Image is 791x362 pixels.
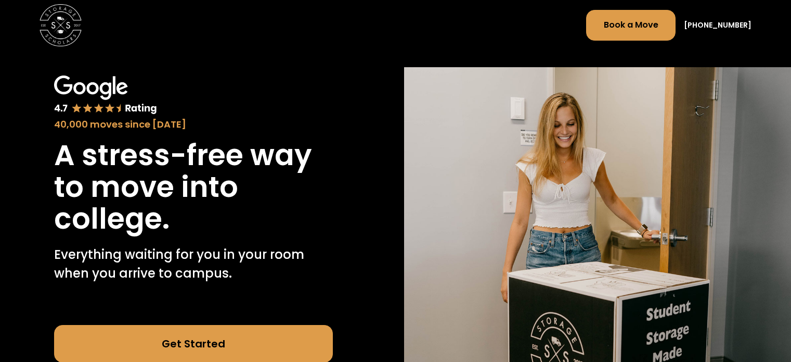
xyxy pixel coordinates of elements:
img: Google 4.7 star rating [54,76,157,115]
a: [PHONE_NUMBER] [684,20,751,31]
h1: A stress-free way to move into college. [54,140,333,235]
a: Book a Move [586,10,675,40]
a: Go to Storage Scholars home page [40,4,82,46]
div: 40,000 moves since [DATE] [54,117,333,131]
p: Everything waiting for you in your room when you arrive to campus. [54,245,333,283]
